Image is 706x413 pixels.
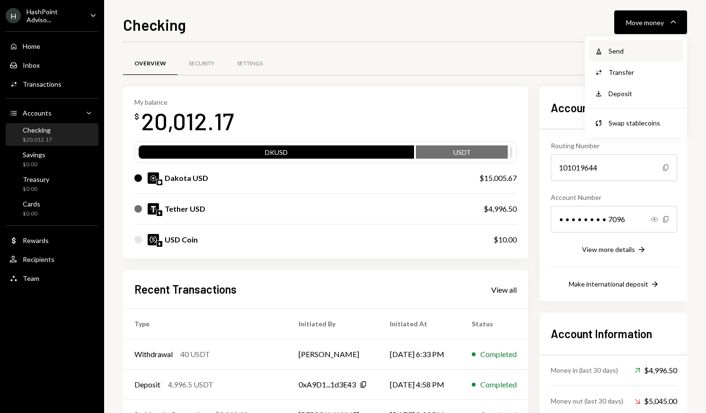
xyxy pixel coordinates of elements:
[134,112,139,121] div: $
[23,200,40,208] div: Cards
[180,349,210,360] div: 40 USDT
[582,245,635,253] div: View more details
[6,56,98,73] a: Inbox
[551,365,618,375] div: Money in (last 30 days)
[123,309,287,339] th: Type
[635,395,677,407] div: $5,045.00
[23,136,52,144] div: $20,012.17
[23,151,45,159] div: Savings
[237,60,263,68] div: Settings
[491,284,517,295] a: View all
[6,123,98,146] a: Checking$20,012.17
[379,369,460,400] td: [DATE] 4:58 PM
[551,154,677,181] div: 101019644
[6,251,98,268] a: Recipients
[168,379,213,390] div: 4,996.5 USDT
[614,10,687,34] button: Move money
[134,98,234,106] div: My balance
[134,281,237,297] h2: Recent Transactions
[484,203,517,215] div: $4,996.50
[23,80,62,88] div: Transactions
[551,141,677,151] div: Routing Number
[23,236,49,244] div: Rewards
[123,15,186,34] h1: Checking
[23,61,40,69] div: Inbox
[6,75,98,92] a: Transactions
[6,104,98,121] a: Accounts
[6,148,98,171] a: Savings$0.00
[609,118,678,128] div: Swap stablecoins
[479,172,517,184] div: $15,005.67
[134,379,160,390] div: Deposit
[23,255,54,263] div: Recipients
[226,52,274,76] a: Settings
[569,279,660,290] button: Make international deposit
[6,197,98,220] a: Cards$0.00
[23,109,52,117] div: Accounts
[148,172,159,184] img: DKUSD
[23,126,52,134] div: Checking
[23,175,49,183] div: Treasury
[379,309,460,339] th: Initiated At
[460,309,528,339] th: Status
[551,396,623,406] div: Money out (last 30 days)
[157,241,162,247] img: ethereum-mainnet
[134,349,173,360] div: Withdrawal
[379,339,460,369] td: [DATE] 6:33 PM
[6,172,98,195] a: Treasury$0.00
[551,206,677,233] div: • • • • • • • • 7096
[177,52,226,76] a: Security
[569,280,648,288] div: Make international deposit
[157,210,162,216] img: ethereum-mainnet
[165,172,208,184] div: Dakota USD
[551,192,677,202] div: Account Number
[148,234,159,245] img: USDC
[23,274,39,282] div: Team
[491,285,517,295] div: View all
[23,185,49,193] div: $0.00
[23,42,40,50] div: Home
[551,326,677,341] h2: Account Information
[26,8,82,24] div: HashPoint Adviso...
[494,234,517,245] div: $10.00
[123,52,177,76] a: Overview
[139,147,414,161] div: DKUSD
[165,203,205,215] div: Tether USD
[609,46,678,56] div: Send
[6,232,98,249] a: Rewards
[6,8,21,23] div: H
[6,37,98,54] a: Home
[6,269,98,287] a: Team
[287,309,379,339] th: Initiated By
[287,339,379,369] td: [PERSON_NAME]
[551,100,677,116] h2: Account Details
[23,210,40,218] div: $0.00
[609,89,678,99] div: Deposit
[480,379,517,390] div: Completed
[189,60,214,68] div: Security
[416,147,508,161] div: USDT
[148,203,159,215] img: USDT
[635,365,677,376] div: $4,996.50
[582,245,646,255] button: View more details
[299,379,356,390] div: 0xA9D1...1d3E43
[609,67,678,77] div: Transfer
[23,161,45,169] div: $0.00
[134,60,166,68] div: Overview
[157,180,162,185] img: base-mainnet
[626,18,664,27] div: Move money
[141,106,234,136] div: 20,012.17
[165,234,198,245] div: USD Coin
[480,349,517,360] div: Completed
